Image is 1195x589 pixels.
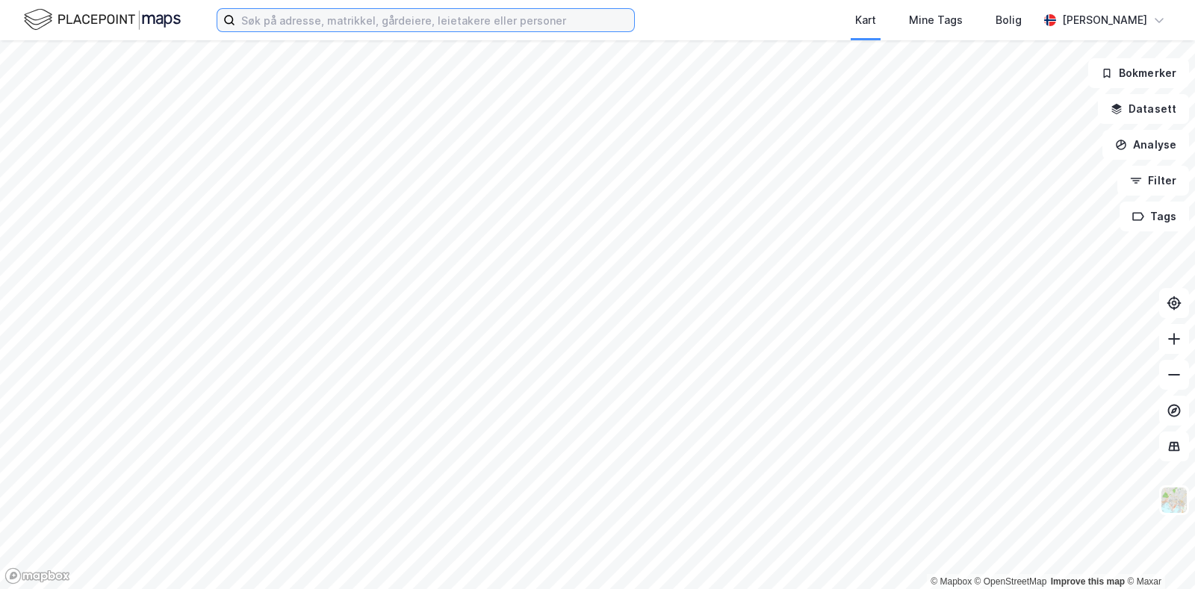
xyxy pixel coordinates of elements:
[931,576,972,587] a: Mapbox
[1120,202,1189,231] button: Tags
[1120,517,1195,589] div: Kontrollprogram for chat
[1051,576,1125,587] a: Improve this map
[1062,11,1147,29] div: [PERSON_NAME]
[1117,166,1189,196] button: Filter
[1120,517,1195,589] iframe: Chat Widget
[235,9,634,31] input: Søk på adresse, matrikkel, gårdeiere, leietakere eller personer
[1160,486,1188,514] img: Z
[4,567,70,585] a: Mapbox homepage
[1088,58,1189,88] button: Bokmerker
[1098,94,1189,124] button: Datasett
[855,11,876,29] div: Kart
[24,7,181,33] img: logo.f888ab2527a4732fd821a326f86c7f29.svg
[909,11,963,29] div: Mine Tags
[996,11,1022,29] div: Bolig
[975,576,1047,587] a: OpenStreetMap
[1102,130,1189,160] button: Analyse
